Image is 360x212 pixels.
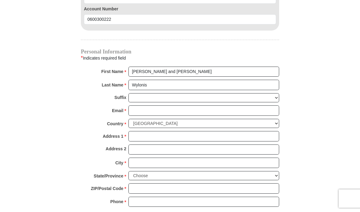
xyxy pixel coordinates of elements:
[112,106,123,115] strong: Email
[102,81,124,89] strong: Last Name
[110,197,124,206] strong: Phone
[115,159,123,167] strong: City
[107,119,124,128] strong: Country
[103,132,124,141] strong: Address 1
[114,93,126,102] strong: Suffix
[94,172,123,180] strong: State/Province
[81,49,279,54] h4: Personal Information
[106,144,126,153] strong: Address 2
[101,67,123,76] strong: First Name
[84,6,276,12] label: Account Number
[81,54,279,62] div: Indicates required field
[91,184,124,193] strong: ZIP/Postal Code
